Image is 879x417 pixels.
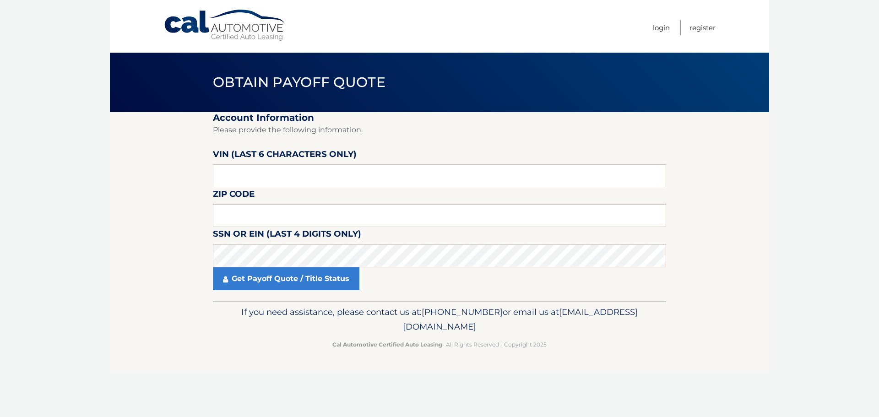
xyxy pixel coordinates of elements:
p: - All Rights Reserved - Copyright 2025 [219,340,660,349]
h2: Account Information [213,112,666,124]
label: Zip Code [213,187,255,204]
span: [PHONE_NUMBER] [422,307,503,317]
a: Register [689,20,716,35]
strong: Cal Automotive Certified Auto Leasing [332,341,442,348]
p: Please provide the following information. [213,124,666,136]
label: SSN or EIN (last 4 digits only) [213,227,361,244]
a: Login [653,20,670,35]
label: VIN (last 6 characters only) [213,147,357,164]
p: If you need assistance, please contact us at: or email us at [219,305,660,334]
span: Obtain Payoff Quote [213,74,385,91]
a: Get Payoff Quote / Title Status [213,267,359,290]
a: Cal Automotive [163,9,287,42]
